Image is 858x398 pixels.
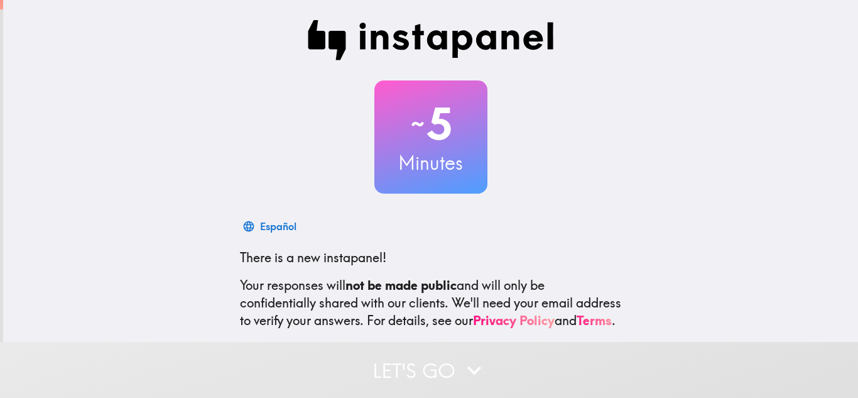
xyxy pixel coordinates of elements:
[240,277,622,329] p: Your responses will and will only be confidentially shared with our clients. We'll need your emai...
[240,214,301,239] button: Español
[374,98,487,150] h2: 5
[308,20,554,60] img: Instapanel
[409,105,426,143] span: ~
[240,340,622,375] p: This invite is exclusively for you, please do not share it. Complete it soon because spots are li...
[240,250,386,265] span: There is a new instapanel!
[260,218,296,235] div: Español
[374,150,487,176] h3: Minutes
[473,312,555,328] a: Privacy Policy
[577,312,612,328] a: Terms
[345,277,457,293] b: not be made public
